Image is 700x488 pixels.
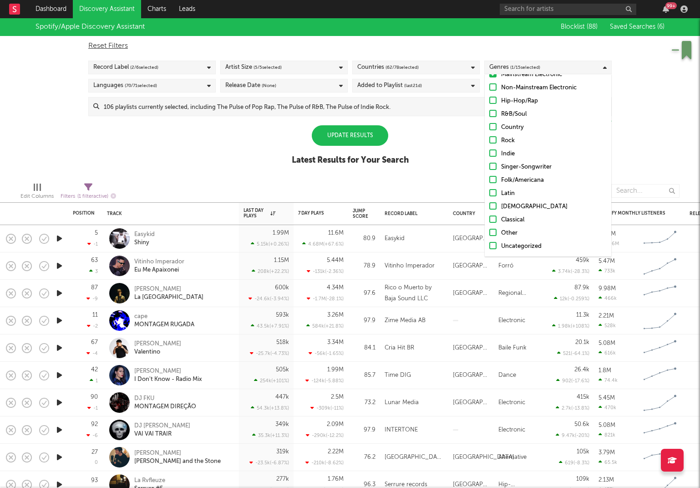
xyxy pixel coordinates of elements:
[73,211,95,216] div: Position
[639,227,680,250] svg: Chart title
[90,378,98,384] div: 1
[453,211,485,216] div: Country
[327,339,344,345] div: 3.34M
[353,288,375,299] div: 97.6
[385,370,411,381] div: Time DIG
[134,395,196,403] div: DJ FKU
[498,397,525,408] div: Electronic
[501,82,607,93] div: Non-Mainstream Electronic
[639,364,680,387] svg: Chart title
[20,180,54,206] div: Edit Columns
[561,24,598,30] span: Blocklist
[93,62,158,73] div: Record Label
[607,23,664,31] button: Saved Searches (6)
[501,201,607,212] div: [DEMOGRAPHIC_DATA]
[453,370,489,381] div: [GEOGRAPHIC_DATA]
[385,397,419,408] div: Lunar Media
[501,135,607,146] div: Rock
[251,405,289,411] div: 54.3k ( +13.8 % )
[307,268,344,274] div: -131k ( -2.36 % )
[20,191,54,202] div: Edit Columns
[327,421,344,427] div: 2.09M
[587,24,598,30] span: ( 88 )
[134,231,155,247] a: EasykidShiny
[552,268,589,274] div: 3.74k ( -28.3 % )
[130,62,158,73] span: ( 2 / 6 selected)
[249,460,289,466] div: -23.5k ( -6.87 % )
[305,460,344,466] div: -210k ( -8.62 % )
[134,340,181,356] a: [PERSON_NAME]Valentino
[574,285,589,291] div: 87.9k
[577,394,589,400] div: 415k
[275,285,289,291] div: 600k
[501,175,607,186] div: Folk/Americana
[107,211,230,216] div: Track
[453,343,489,354] div: [GEOGRAPHIC_DATA]
[251,241,289,247] div: 5.15k ( +0.26 % )
[95,230,98,236] div: 5
[134,285,203,302] a: [PERSON_NAME]La [GEOGRAPHIC_DATA]
[134,285,203,293] div: [PERSON_NAME]
[91,394,98,400] div: 90
[252,268,289,274] div: 208k ( +22.2 % )
[274,257,289,263] div: 1.15M
[639,391,680,414] svg: Chart title
[251,323,289,329] div: 43.5k ( +7.91 % )
[453,233,489,244] div: [GEOGRAPHIC_DATA]
[134,313,194,329] a: capeMONTAGEM RUGADA
[225,80,276,91] div: Release Date
[599,340,615,346] div: 5.08M
[498,261,513,272] div: Forró
[554,296,589,302] div: 12k ( -0.259 % )
[91,478,98,483] div: 93
[95,460,98,465] div: 0
[599,405,616,411] div: 470k
[501,188,607,199] div: Latin
[599,477,614,483] div: 2.13M
[276,312,289,318] div: 593k
[353,233,375,244] div: 80.9
[353,343,375,354] div: 84.1
[134,313,194,321] div: cape
[327,312,344,318] div: 3.26M
[385,343,414,354] div: Cria Hit BR
[501,228,607,239] div: Other
[243,208,275,219] div: Last Day Plays
[87,323,98,329] div: -2
[331,394,344,400] div: 2.5M
[599,432,615,438] div: 821k
[312,125,388,146] div: Update Results
[134,449,221,466] a: [PERSON_NAME][PERSON_NAME] and the Stone
[134,348,181,356] div: Valentino
[576,257,589,263] div: 459k
[134,321,194,329] div: MONTAGEM RUGADA
[599,211,667,216] div: Spotify Monthly Listeners
[61,191,116,202] div: Filters
[134,340,181,348] div: [PERSON_NAME]
[134,449,221,457] div: [PERSON_NAME]
[599,295,617,301] div: 466k
[353,261,375,272] div: 78.9
[275,421,289,427] div: 349k
[134,430,190,438] div: VAI VAI TRAIR
[306,323,344,329] div: 584k ( +21.8 % )
[599,422,615,428] div: 5.08M
[36,21,145,32] div: Spotify/Apple Discovery Assistant
[302,241,344,247] div: 4.68M ( +67.6 % )
[249,296,289,302] div: -24.6k ( -3.94 % )
[91,339,98,345] div: 67
[134,258,184,266] div: Vitinho Imperador
[305,378,344,384] div: -124k ( -5.88 % )
[252,432,289,438] div: 35.3k ( +11.3 % )
[273,230,289,236] div: 1.99M
[501,96,607,107] div: Hip-Hop/Rap
[92,312,98,318] div: 11
[91,449,98,455] div: 27
[91,367,98,373] div: 42
[657,24,664,30] span: ( 6 )
[125,80,157,91] span: ( 70 / 71 selected)
[639,282,680,305] svg: Chart title
[639,337,680,360] svg: Chart title
[385,211,439,216] div: Record Label
[599,368,611,374] div: 1.8M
